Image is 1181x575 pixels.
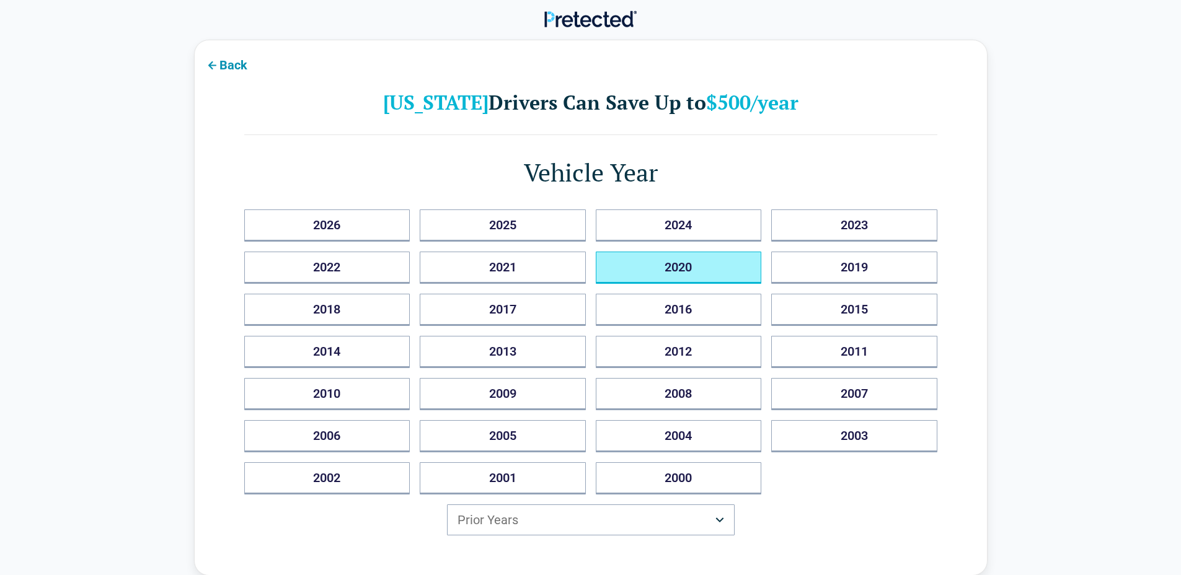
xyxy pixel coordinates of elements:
[596,294,762,326] button: 2016
[596,462,762,494] button: 2000
[706,89,798,115] b: $500/year
[420,252,586,284] button: 2021
[771,209,937,242] button: 2023
[596,252,762,284] button: 2020
[244,252,410,284] button: 2022
[771,420,937,452] button: 2003
[420,420,586,452] button: 2005
[771,294,937,326] button: 2015
[771,336,937,368] button: 2011
[596,420,762,452] button: 2004
[596,209,762,242] button: 2024
[195,50,257,78] button: Back
[771,252,937,284] button: 2019
[244,462,410,494] button: 2002
[596,336,762,368] button: 2012
[244,294,410,326] button: 2018
[244,209,410,242] button: 2026
[420,336,586,368] button: 2013
[420,378,586,410] button: 2009
[244,155,937,190] h1: Vehicle Year
[420,209,586,242] button: 2025
[420,462,586,494] button: 2001
[244,90,937,115] h2: Drivers Can Save Up to
[447,504,735,535] button: Prior Years
[383,89,489,115] b: [US_STATE]
[596,378,762,410] button: 2008
[244,420,410,452] button: 2006
[771,378,937,410] button: 2007
[244,336,410,368] button: 2014
[420,294,586,326] button: 2017
[244,378,410,410] button: 2010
